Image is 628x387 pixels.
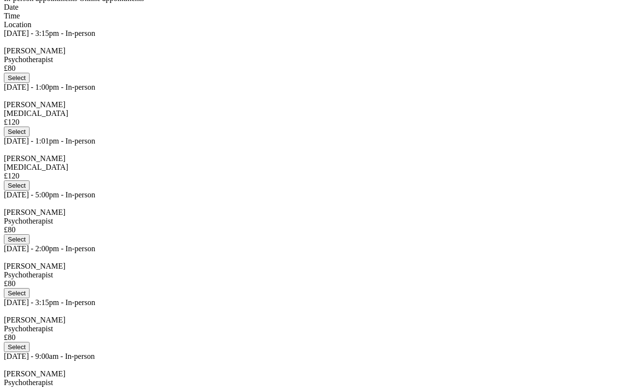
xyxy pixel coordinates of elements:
[4,29,624,38] div: [DATE] - 3:15pm - In-person
[4,127,30,137] button: Select Mon 8 Sep 1:00pm in-person
[4,73,30,83] button: Select Sat 6 Sep 3:15pm in-person
[4,234,30,244] button: Select Wed 10 Sep 5:00pm in-person
[4,370,624,387] div: [PERSON_NAME] Psychotherapist
[4,137,624,145] div: [DATE] - 1:01pm - In-person
[4,47,624,64] div: [PERSON_NAME] Psychotherapist
[4,118,624,127] div: £120
[4,20,624,29] div: Location
[4,288,30,298] button: Select Thu 11 Sep 2:00pm in-person
[4,172,624,180] div: £120
[4,180,30,191] button: Select Mon 8 Sep 1:01pm in-person
[4,352,624,361] div: [DATE] - 9:00am - In-person
[4,316,624,333] div: [PERSON_NAME] Psychotherapist
[4,208,624,226] div: [PERSON_NAME] Psychotherapist
[4,3,624,12] div: Date
[4,333,624,342] div: £80
[4,342,30,352] button: Select Thu 11 Sep 3:15pm in-person
[4,154,624,172] div: [PERSON_NAME] [MEDICAL_DATA]
[4,83,624,92] div: [DATE] - 1:00pm - In-person
[4,279,624,288] div: £80
[4,226,624,234] div: £80
[4,298,624,307] div: [DATE] - 3:15pm - In-person
[4,191,624,199] div: [DATE] - 5:00pm - In-person
[4,244,624,253] div: [DATE] - 2:00pm - In-person
[4,64,624,73] div: £80
[4,262,624,279] div: [PERSON_NAME] Psychotherapist
[4,12,624,20] div: Time
[4,100,624,118] div: [PERSON_NAME] [MEDICAL_DATA]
